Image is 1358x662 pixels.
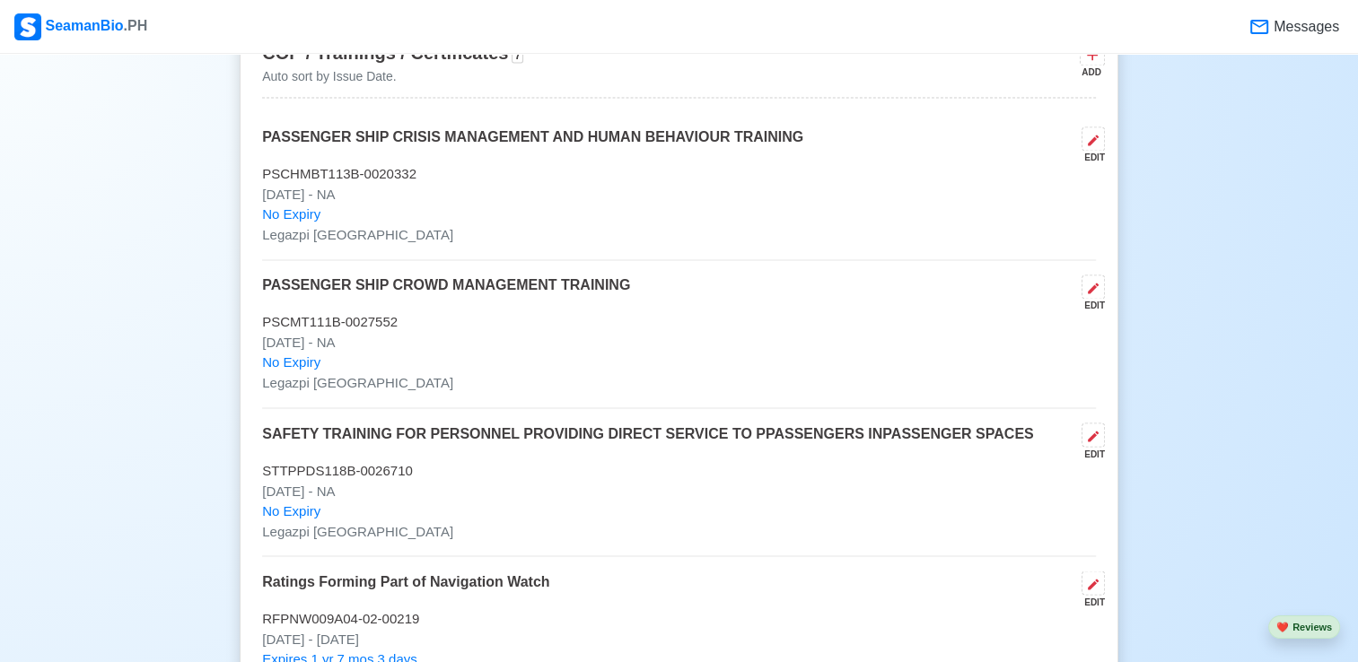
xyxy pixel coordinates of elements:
[14,13,147,40] div: SeamanBio
[262,422,1033,460] p: SAFETY TRAINING FOR PERSONNEL PROVIDING DIRECT SERVICE TO PPASSENGERS INPASSENGER SPACES
[262,126,803,164] p: PASSENGER SHIP CRISIS MANAGEMENT AND HUMAN BEHAVIOUR TRAINING
[262,274,630,312] p: PASSENGER SHIP CROWD MANAGEMENT TRAINING
[512,48,523,63] span: 7
[262,164,1096,185] p: PSCHMBT113B-0020332
[1270,16,1339,38] span: Messages
[262,460,1096,481] p: STTPPDS118B-0026710
[262,629,1096,649] p: [DATE] - [DATE]
[262,185,1096,205] p: [DATE] - NA
[1074,447,1105,460] div: EDIT
[262,333,1096,353] p: [DATE] - NA
[124,18,148,33] span: .PH
[1074,595,1105,608] div: EDIT
[1080,65,1101,79] div: ADD
[262,571,549,608] p: Ratings Forming Part of Navigation Watch
[1276,622,1289,632] span: heart
[262,521,1096,542] p: Legazpi [GEOGRAPHIC_DATA]
[262,501,320,521] span: No Expiry
[1268,615,1340,640] button: heartReviews
[1074,151,1105,164] div: EDIT
[262,312,1096,333] p: PSCMT111B-0027552
[262,67,523,86] p: Auto sort by Issue Date.
[262,353,320,373] span: No Expiry
[262,373,1096,394] p: Legazpi [GEOGRAPHIC_DATA]
[14,13,41,40] img: Logo
[262,481,1096,501] p: [DATE] - NA
[262,205,320,225] span: No Expiry
[262,225,1096,246] p: Legazpi [GEOGRAPHIC_DATA]
[1074,299,1105,312] div: EDIT
[262,608,1096,629] p: RFPNW009A04-02-00219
